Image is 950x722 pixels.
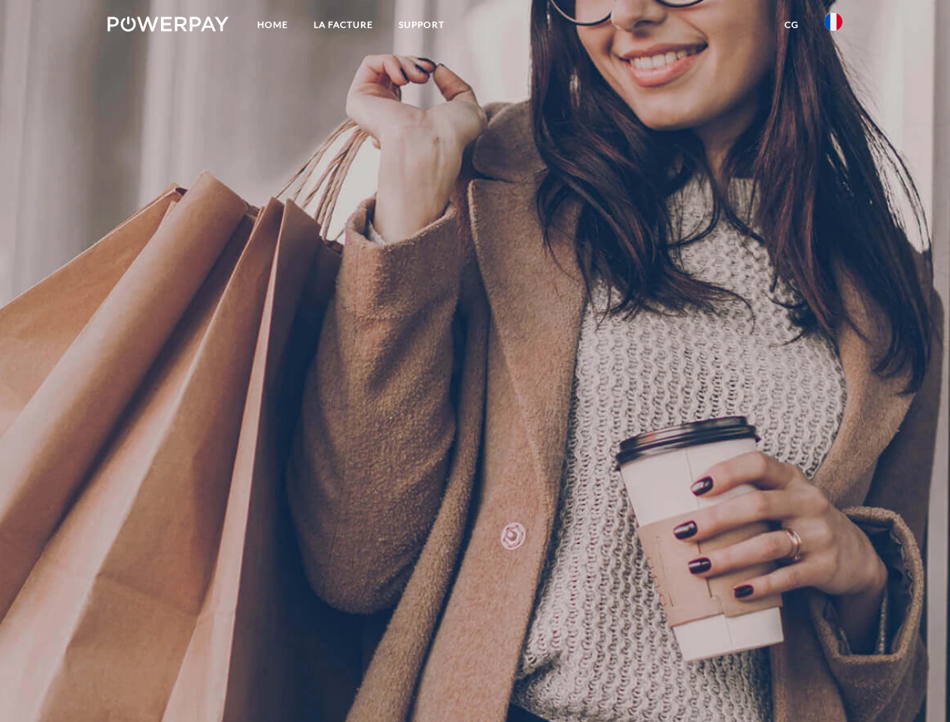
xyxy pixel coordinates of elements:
[244,11,301,38] a: Home
[772,11,812,38] a: CG
[824,13,842,31] img: fr
[386,11,457,38] a: Support
[108,17,229,32] img: logo-powerpay-white.svg
[301,11,386,38] a: LA FACTURE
